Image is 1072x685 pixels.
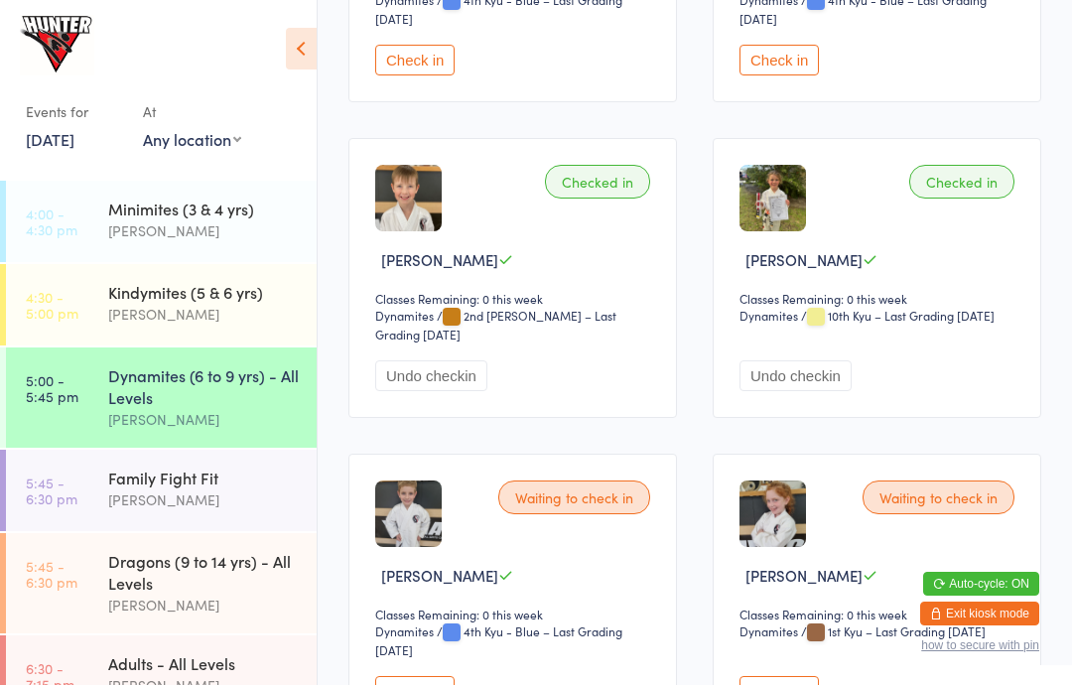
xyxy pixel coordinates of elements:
[375,307,616,342] span: / 2nd [PERSON_NAME] – Last Grading [DATE]
[26,95,123,128] div: Events for
[545,165,650,199] div: Checked in
[375,45,455,75] button: Check in
[108,219,300,242] div: [PERSON_NAME]
[108,408,300,431] div: [PERSON_NAME]
[381,249,498,270] span: [PERSON_NAME]
[375,480,442,547] img: image1687328553.png
[26,128,74,150] a: [DATE]
[739,606,1020,622] div: Classes Remaining: 0 this week
[375,307,434,324] div: Dynamites
[739,45,819,75] button: Check in
[6,347,317,448] a: 5:00 -5:45 pmDynamites (6 to 9 yrs) - All Levels[PERSON_NAME]
[375,606,656,622] div: Classes Remaining: 0 this week
[739,290,1020,307] div: Classes Remaining: 0 this week
[739,165,806,231] img: image1737641098.png
[6,264,317,345] a: 4:30 -5:00 pmKindymites (5 & 6 yrs)[PERSON_NAME]
[739,480,806,547] img: image1683167301.png
[26,558,77,590] time: 5:45 - 6:30 pm
[6,533,317,633] a: 5:45 -6:30 pmDragons (9 to 14 yrs) - All Levels[PERSON_NAME]
[108,364,300,408] div: Dynamites (6 to 9 yrs) - All Levels
[108,594,300,616] div: [PERSON_NAME]
[26,372,78,404] time: 5:00 - 5:45 pm
[498,480,650,514] div: Waiting to check in
[108,652,300,674] div: Adults - All Levels
[20,15,94,75] img: Hunter Valley Martial Arts Centre Warners Bay
[801,622,986,639] span: / 1st Kyu – Last Grading [DATE]
[108,303,300,326] div: [PERSON_NAME]
[26,475,77,506] time: 5:45 - 6:30 pm
[863,480,1014,514] div: Waiting to check in
[143,128,241,150] div: Any location
[745,249,863,270] span: [PERSON_NAME]
[375,360,487,391] button: Undo checkin
[108,198,300,219] div: Minimites (3 & 4 yrs)
[381,565,498,586] span: [PERSON_NAME]
[920,602,1039,625] button: Exit kiosk mode
[143,95,241,128] div: At
[26,289,78,321] time: 4:30 - 5:00 pm
[739,307,798,324] div: Dynamites
[375,165,442,231] img: image1684130588.png
[739,622,798,639] div: Dynamites
[375,622,434,639] div: Dynamites
[108,488,300,511] div: [PERSON_NAME]
[26,205,77,237] time: 4:00 - 4:30 pm
[739,360,852,391] button: Undo checkin
[108,550,300,594] div: Dragons (9 to 14 yrs) - All Levels
[921,638,1039,652] button: how to secure with pin
[6,181,317,262] a: 4:00 -4:30 pmMinimites (3 & 4 yrs)[PERSON_NAME]
[108,467,300,488] div: Family Fight Fit
[6,450,317,531] a: 5:45 -6:30 pmFamily Fight Fit[PERSON_NAME]
[801,307,995,324] span: / 10th Kyu – Last Grading [DATE]
[923,572,1039,596] button: Auto-cycle: ON
[375,290,656,307] div: Classes Remaining: 0 this week
[108,281,300,303] div: Kindymites (5 & 6 yrs)
[909,165,1014,199] div: Checked in
[375,622,622,658] span: / 4th Kyu - Blue – Last Grading [DATE]
[745,565,863,586] span: [PERSON_NAME]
